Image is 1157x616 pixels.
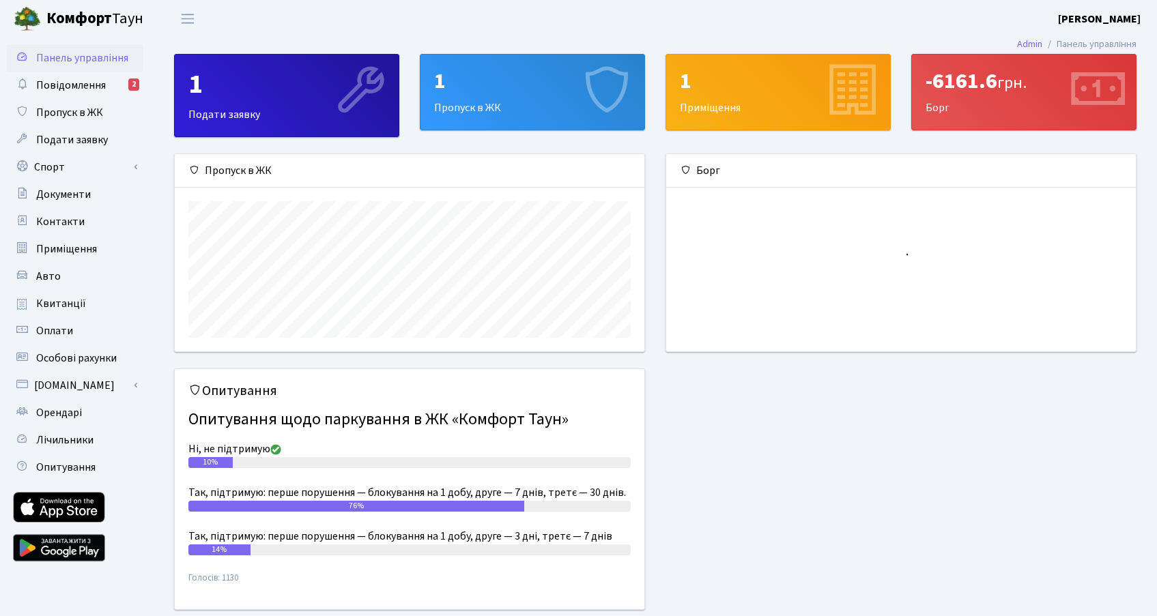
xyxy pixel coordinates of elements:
span: Контакти [36,214,85,229]
b: Комфорт [46,8,112,29]
a: Спорт [7,153,143,181]
a: Приміщення [7,235,143,263]
span: Документи [36,187,91,202]
div: Подати заявку [175,55,399,136]
a: [PERSON_NAME] [1058,11,1141,27]
div: 1 [680,68,876,94]
div: 1 [188,68,385,101]
span: Лічильники [36,432,94,448]
a: Оплати [7,317,143,344]
a: Опитування [7,454,143,481]
div: Борг [912,55,1136,130]
div: Приміщення [666,55,890,130]
div: Ні, не підтримую [188,441,631,457]
span: Особові рахунки [36,351,117,366]
span: Авто [36,269,61,284]
div: Пропуск в ЖК [420,55,644,130]
h5: Опитування [188,383,631,399]
span: Повідомлення [36,78,106,93]
span: Оплати [36,323,73,338]
div: Так, підтримую: перше порушення — блокування на 1 добу, друге — 3 дні, третє — 7 днів [188,528,631,544]
div: 14% [188,544,251,555]
span: Таун [46,8,143,31]
small: Голосів: 1130 [188,572,631,596]
span: грн. [997,71,1027,95]
a: Admin [1017,37,1042,51]
a: Квитанції [7,290,143,317]
img: logo.png [14,5,41,33]
a: [DOMAIN_NAME] [7,372,143,399]
div: -6161.6 [926,68,1122,94]
li: Панель управління [1042,37,1137,52]
span: Пропуск в ЖК [36,105,103,120]
span: Подати заявку [36,132,108,147]
div: 2 [128,78,139,91]
b: [PERSON_NAME] [1058,12,1141,27]
a: 1Пропуск в ЖК [420,54,645,130]
a: 1Подати заявку [174,54,399,137]
h4: Опитування щодо паркування в ЖК «Комфорт Таун» [188,405,631,435]
a: Лічильники [7,426,143,454]
div: 10% [188,457,233,468]
a: Контакти [7,208,143,235]
nav: breadcrumb [997,30,1157,59]
a: Документи [7,181,143,208]
a: Орендарі [7,399,143,426]
span: Панель управління [36,50,128,65]
div: 76% [188,501,524,512]
a: Особові рахунки [7,344,143,372]
a: Пропуск в ЖК [7,99,143,126]
div: Так, підтримую: перше порушення — блокування на 1 добу, друге — 7 днів, третє — 30 днів. [188,484,631,501]
a: 1Приміщення [666,54,891,130]
a: Повідомлення2 [7,72,143,99]
span: Приміщення [36,241,97,256]
div: 1 [434,68,631,94]
span: Опитування [36,460,96,475]
button: Переключити навігацію [171,8,205,30]
div: Борг [666,154,1136,188]
span: Квитанції [36,296,86,311]
div: Пропуск в ЖК [175,154,644,188]
a: Подати заявку [7,126,143,153]
a: Авто [7,263,143,290]
a: Панель управління [7,44,143,72]
span: Орендарі [36,405,82,420]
